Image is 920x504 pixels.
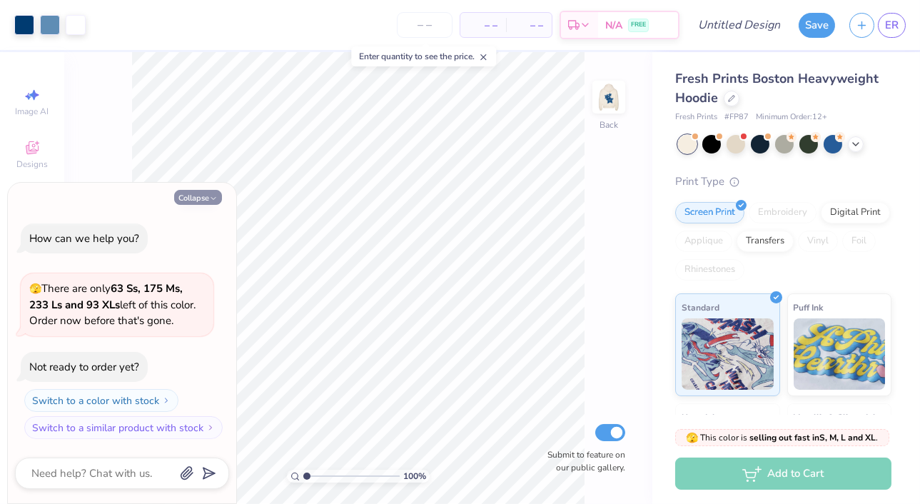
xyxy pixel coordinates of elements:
a: ER [878,13,906,38]
div: Digital Print [821,202,890,223]
img: Switch to a similar product with stock [206,423,215,432]
div: Foil [842,231,876,252]
span: Designs [16,158,48,170]
span: Puff Ink [794,300,824,315]
span: – – [469,18,497,33]
div: Applique [675,231,732,252]
strong: 63 Ss, 175 Ms, 233 Ls and 93 XLs [29,281,183,312]
button: Switch to a similar product with stock [24,416,223,439]
img: Standard [682,318,774,390]
input: – – [397,12,453,38]
span: There are only left of this color. Order now before that's gone. [29,281,196,328]
button: Save [799,13,835,38]
div: Embroidery [749,202,817,223]
div: Enter quantity to see the price. [351,46,496,66]
div: Screen Print [675,202,744,223]
span: Image AI [16,106,49,117]
div: Rhinestones [675,259,744,281]
button: Switch to a color with stock [24,389,178,412]
span: # FP87 [724,111,749,124]
div: Print Type [675,173,891,190]
span: FREE [631,20,646,30]
label: Submit to feature on our public gallery. [540,448,625,474]
img: Back [595,83,623,111]
span: N/A [605,18,622,33]
input: Untitled Design [687,11,792,39]
span: Metallic & Glitter Ink [794,410,878,425]
div: Back [600,119,618,131]
span: Fresh Prints Boston Heavyweight Hoodie [675,70,879,106]
span: 🫣 [29,282,41,296]
div: How can we help you? [29,231,139,246]
img: Puff Ink [794,318,886,390]
span: 🫣 [687,431,699,445]
span: ER [885,17,899,34]
div: Vinyl [798,231,838,252]
span: Neon Ink [682,410,717,425]
span: Fresh Prints [675,111,717,124]
div: Transfers [737,231,794,252]
button: Collapse [174,190,222,205]
span: This color is . [687,431,879,444]
span: Minimum Order: 12 + [756,111,827,124]
span: Standard [682,300,719,315]
img: Switch to a color with stock [162,396,171,405]
div: Not ready to order yet? [29,360,139,374]
span: 100 % [403,470,426,483]
strong: selling out fast in S, M, L and XL [750,432,876,443]
span: – – [515,18,543,33]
